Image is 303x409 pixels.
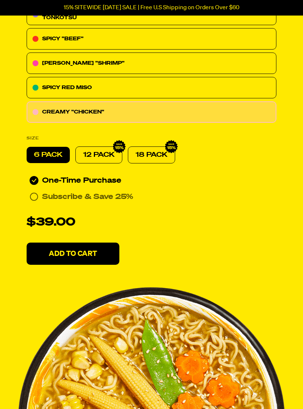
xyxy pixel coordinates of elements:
[136,151,167,160] p: 18 PACK
[27,102,276,123] div: CREAMY "CHICKEN"
[27,77,276,99] div: SPICY RED MISO
[42,84,92,92] p: SPICY RED MISO
[42,59,125,68] p: [PERSON_NAME] "SHRIMP"
[27,214,75,232] p: $39.00
[27,134,39,143] p: SIZE
[42,9,97,21] span: ROASTED "PORK" TONKOTSU
[42,193,133,202] p: Subscribe & Save 25%
[27,243,119,265] button: Add To Cart
[128,147,175,164] div: 18 PACK
[64,4,239,11] p: 15% SITEWIDE [DATE] SALE | Free U.S Shipping on Orders Over $60
[42,35,84,44] p: SPICY "BEEF"
[42,108,104,117] p: CREAMY "CHICKEN"
[27,147,70,163] div: 6 PACK
[33,36,38,42] img: 7abd0c97-spicy-beef.svg
[27,28,276,50] div: SPICY "BEEF"
[75,147,122,164] div: 12 PACK
[34,151,62,160] p: 6 PACK
[33,109,38,115] img: c10dfa8e-creamy-chicken.svg
[49,250,97,258] p: Add To Cart
[27,53,276,74] div: [PERSON_NAME] "SHRIMP"
[83,151,115,160] p: 12 PACK
[33,85,38,91] img: fc2c7a02-spicy-red-miso.svg
[33,61,38,67] img: 0be15cd5-tom-youm-shrimp.svg
[42,176,121,185] span: One-Time Purchase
